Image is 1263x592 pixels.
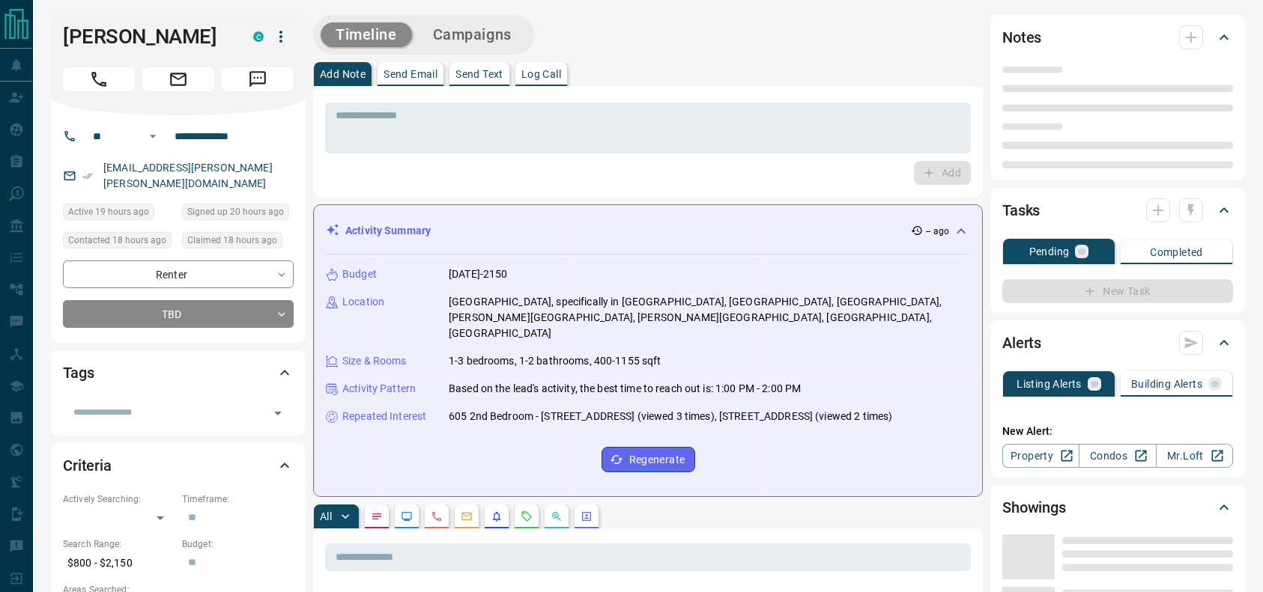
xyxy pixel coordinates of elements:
p: Activity Summary [345,223,431,239]
h2: Notes [1002,25,1041,49]
svg: Agent Actions [581,510,593,522]
div: condos.ca [253,31,264,42]
p: Location [342,294,384,310]
div: TBD [63,300,294,328]
h2: Showings [1002,495,1066,519]
h2: Tags [63,361,94,385]
div: Criteria [63,448,294,483]
span: Email [142,67,214,91]
div: Alerts [1002,325,1233,361]
div: Mon Aug 18 2025 [63,232,175,253]
button: Open [144,127,162,145]
p: All [320,511,332,522]
div: Mon Aug 18 2025 [182,204,294,225]
div: Tags [63,355,294,391]
svg: Lead Browsing Activity [401,510,413,522]
p: Budget [342,266,377,282]
span: Active 19 hours ago [68,204,149,219]
p: Repeated Interest [342,409,426,424]
h2: Criteria [63,454,112,477]
button: Timeline [321,22,412,47]
svg: Requests [521,510,533,522]
p: New Alert: [1002,424,1233,439]
span: Call [63,67,135,91]
svg: Email Verified [82,171,93,181]
button: Campaigns [418,22,527,47]
a: [EMAIL_ADDRESS][PERSON_NAME][PERSON_NAME][DOMAIN_NAME] [103,162,273,189]
p: Size & Rooms [342,353,407,369]
p: Completed [1150,247,1203,257]
h2: Alerts [1002,331,1041,355]
a: Property [1002,444,1079,468]
svg: Calls [431,510,443,522]
p: Activity Pattern [342,381,416,397]
button: Open [267,403,288,424]
p: -- ago [926,225,949,238]
p: Based on the lead's activity, the best time to reach out is: 1:00 PM - 2:00 PM [449,381,801,397]
p: Send Email [384,69,437,79]
a: Condos [1079,444,1156,468]
div: Activity Summary-- ago [326,217,970,245]
p: $800 - $2,150 [63,551,175,576]
p: Log Call [521,69,561,79]
span: Claimed 18 hours ago [187,233,277,248]
p: Pending [1029,246,1070,257]
svg: Listing Alerts [491,510,503,522]
svg: Notes [371,510,383,522]
svg: Emails [461,510,473,522]
h1: [PERSON_NAME] [63,25,231,49]
button: Regenerate [602,447,695,472]
p: [GEOGRAPHIC_DATA], specifically in [GEOGRAPHIC_DATA], [GEOGRAPHIC_DATA], [GEOGRAPHIC_DATA], [PERS... [449,294,970,341]
span: Message [222,67,294,91]
div: Tasks [1002,192,1233,228]
p: 605 2nd Bedroom - [STREET_ADDRESS] (viewed 3 times), [STREET_ADDRESS] (viewed 2 times) [449,409,892,424]
p: Budget: [182,537,294,551]
span: Contacted 18 hours ago [68,233,166,248]
div: Renter [63,260,294,288]
div: Showings [1002,489,1233,525]
span: Signed up 20 hours ago [187,204,284,219]
a: Mr.Loft [1156,444,1233,468]
p: Building Alerts [1131,379,1202,389]
p: Timeframe: [182,492,294,506]
p: Add Note [320,69,366,79]
p: Send Text [455,69,503,79]
div: Mon Aug 18 2025 [63,204,175,225]
p: Listing Alerts [1017,379,1082,389]
p: Search Range: [63,537,175,551]
div: Notes [1002,19,1233,55]
p: 1-3 bedrooms, 1-2 bathrooms, 400-1155 sqft [449,353,661,369]
svg: Opportunities [551,510,563,522]
h2: Tasks [1002,198,1040,222]
div: Mon Aug 18 2025 [182,232,294,253]
p: [DATE]-2150 [449,266,507,282]
p: Actively Searching: [63,492,175,506]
